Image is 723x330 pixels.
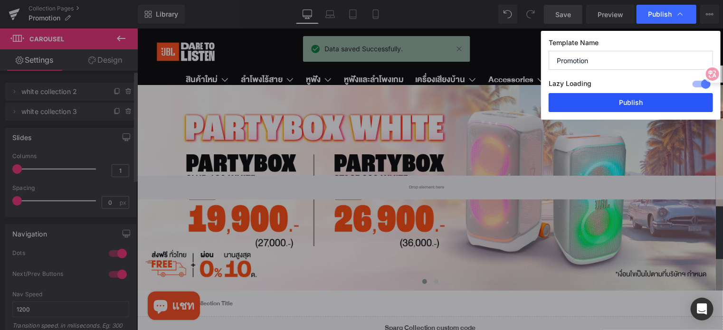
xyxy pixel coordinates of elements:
label: Lazy Loading [549,77,591,93]
summary: เครื่องเสียงบ้าน [272,40,345,63]
a: โปรโมชั่น [419,40,448,63]
summary: Accessories [345,40,414,63]
button: Publish [549,93,713,112]
span: Publish [648,10,672,19]
summary: หูฟัง [163,40,201,63]
label: Template Name [549,38,713,51]
summary: ลำโพงไร้สาย [98,40,163,63]
summary: Explore JBL [454,40,520,63]
span: 0 [571,10,573,19]
inbox-online-store-chat: แชทร้านค้าออนไลน์ของ Shopify [8,263,66,294]
summary: สินค้าใหม่ [43,40,98,63]
img: JBL Store Thailand [10,7,86,39]
a: หูฟังและลำโพงเกม [207,40,266,63]
div: Open Intercom Messenger [691,298,713,321]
